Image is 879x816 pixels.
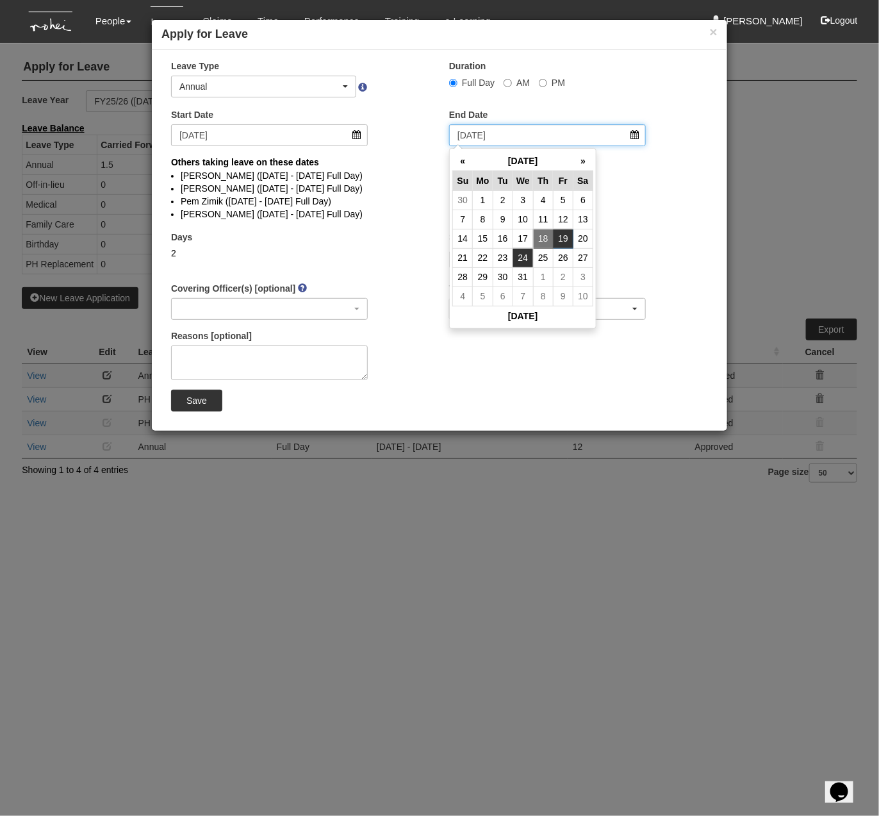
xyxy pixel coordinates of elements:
[453,229,473,248] td: 14
[179,80,340,93] div: Annual
[553,210,573,229] td: 12
[513,248,533,267] td: 24
[453,287,473,306] td: 4
[473,171,493,190] th: Mo
[181,169,698,182] li: [PERSON_NAME] ([DATE] - [DATE] Full Day)
[513,287,533,306] td: 7
[181,195,698,208] li: Pem Zimik ([DATE] - [DATE] Full Day)
[573,267,593,287] td: 3
[493,267,513,287] td: 30
[825,765,866,803] iframe: chat widget
[493,248,513,267] td: 23
[473,229,493,248] td: 15
[449,60,486,72] label: Duration
[493,210,513,229] td: 9
[453,306,593,326] th: [DATE]
[533,267,553,287] td: 1
[453,151,473,171] th: «
[473,210,493,229] td: 8
[513,210,533,229] td: 10
[533,229,553,248] td: 18
[473,267,493,287] td: 29
[161,28,248,40] b: Apply for Leave
[453,267,473,287] td: 28
[573,210,593,229] td: 13
[449,124,646,146] input: d/m/yyyy
[493,229,513,248] td: 16
[513,229,533,248] td: 17
[453,210,473,229] td: 7
[573,171,593,190] th: Sa
[171,329,252,342] label: Reasons [optional]
[573,229,593,248] td: 20
[573,190,593,210] td: 6
[513,190,533,210] td: 3
[553,229,573,248] td: 19
[493,171,513,190] th: Tu
[553,190,573,210] td: 5
[453,171,473,190] th: Su
[553,287,573,306] td: 9
[533,171,553,190] th: Th
[473,151,573,171] th: [DATE]
[473,287,493,306] td: 5
[553,248,573,267] td: 26
[533,248,553,267] td: 25
[553,267,573,287] td: 2
[533,190,553,210] td: 4
[493,287,513,306] td: 6
[710,25,718,38] button: ×
[181,208,698,221] li: [PERSON_NAME] ([DATE] - [DATE] Full Day)
[171,247,368,260] div: 2
[449,108,488,121] label: End Date
[473,190,493,210] td: 1
[171,157,319,167] b: Others taking leave on these dates
[171,108,213,121] label: Start Date
[553,171,573,190] th: Fr
[453,248,473,267] td: 21
[171,124,368,146] input: d/m/yyyy
[516,78,530,88] span: AM
[533,287,553,306] td: 8
[171,76,356,97] button: Annual
[473,248,493,267] td: 22
[573,151,593,171] th: »
[552,78,565,88] span: PM
[513,267,533,287] td: 31
[453,190,473,210] td: 30
[533,210,553,229] td: 11
[171,60,219,72] label: Leave Type
[462,78,495,88] span: Full Day
[171,390,222,412] input: Save
[181,182,698,195] li: [PERSON_NAME] ([DATE] - [DATE] Full Day)
[493,190,513,210] td: 2
[573,287,593,306] td: 10
[171,231,192,244] label: Days
[513,171,533,190] th: We
[573,248,593,267] td: 27
[171,282,295,295] label: Covering Officer(s) [optional]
